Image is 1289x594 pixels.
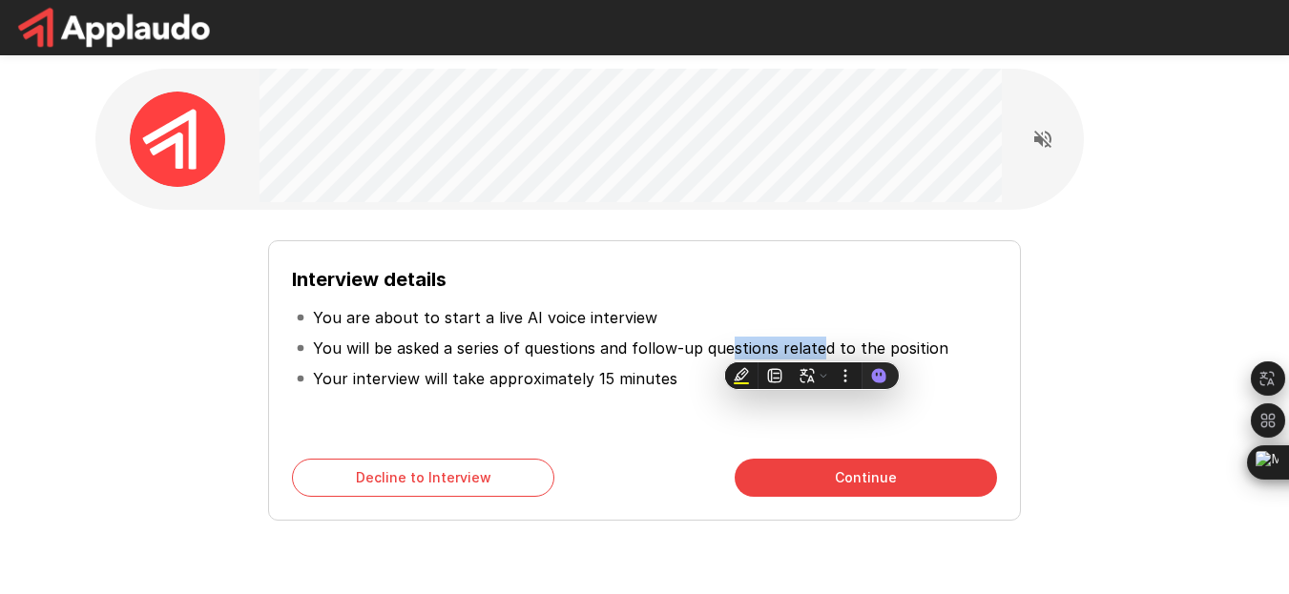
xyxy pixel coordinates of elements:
[292,268,447,291] b: Interview details
[313,306,657,329] p: You are about to start a live AI voice interview
[313,367,677,390] p: Your interview will take approximately 15 minutes
[1024,120,1062,158] button: Read questions aloud
[130,92,225,187] img: applaudo_avatar.png
[735,459,997,497] button: Continue
[313,337,948,359] p: You will be asked a series of questions and follow-up questions related to the position
[292,459,554,497] button: Decline to Interview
